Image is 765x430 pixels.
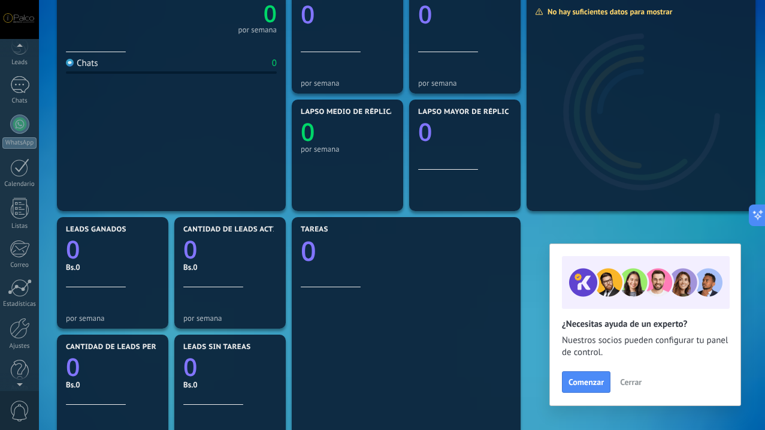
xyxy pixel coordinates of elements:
div: por semana [301,145,394,154]
div: WhatsApp [2,137,37,149]
text: 0 [301,233,316,269]
div: Calendario [2,181,37,188]
button: Cerrar [615,373,647,391]
div: por semana [301,79,394,88]
text: 0 [66,350,80,384]
span: Lapso medio de réplica [301,108,395,116]
span: Nuestros socios pueden configurar tu panel de control. [562,335,728,359]
text: 0 [66,233,80,266]
div: por semana [66,314,159,323]
span: Tareas [301,225,328,234]
div: Bs.0 [183,262,277,272]
div: por semana [418,79,512,88]
div: Ajustes [2,342,37,350]
div: Correo [2,261,37,269]
div: Chats [66,58,98,69]
text: 0 [183,233,197,266]
div: Bs.0 [183,380,277,390]
div: Bs.0 [66,262,159,272]
a: 0 [66,233,159,266]
div: No hay suficientes datos para mostrar [535,7,681,17]
span: Comenzar [569,378,604,386]
button: Comenzar [562,371,610,393]
a: 0 [183,350,277,384]
h2: ¿Necesitas ayuda de un experto? [562,318,728,330]
text: 0 [301,115,315,149]
div: Chats [2,97,37,105]
span: Lapso mayor de réplica [418,108,513,116]
div: Bs.0 [66,380,159,390]
a: 0 [66,350,159,384]
div: Listas [2,222,37,230]
a: 0 [183,233,277,266]
span: Cantidad de leads perdidos [66,343,180,351]
span: Cantidad de leads activos [183,225,291,234]
a: 0 [301,233,512,269]
div: 0 [272,58,277,69]
span: Cerrar [620,378,642,386]
text: 0 [183,350,197,384]
text: 0 [418,115,432,149]
div: Estadísticas [2,300,37,308]
div: Leads [2,59,37,67]
span: Leads sin tareas [183,343,250,351]
span: Leads ganados [66,225,126,234]
div: por semana [238,27,277,33]
div: por semana [183,314,277,323]
img: Chats [66,59,74,67]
